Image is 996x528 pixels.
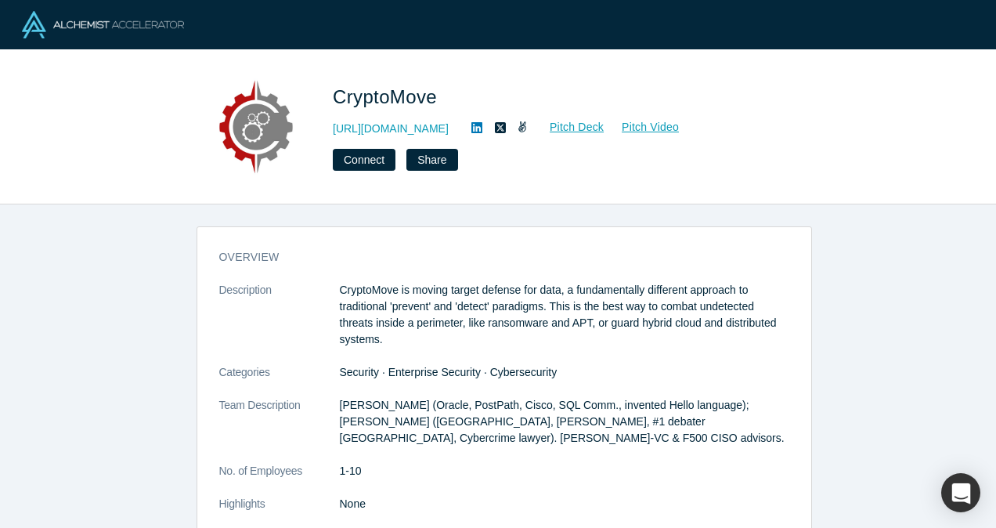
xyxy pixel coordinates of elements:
[340,496,789,512] p: None
[340,397,789,447] p: [PERSON_NAME] (Oracle, PostPath, Cisco, SQL Comm., invented Hello language); [PERSON_NAME] ([GEOG...
[340,282,789,348] p: CryptoMove is moving target defense for data, a fundamentally different approach to traditional '...
[406,149,457,171] button: Share
[219,397,340,463] dt: Team Description
[333,86,442,107] span: CryptoMove
[604,118,680,136] a: Pitch Video
[333,121,449,137] a: [URL][DOMAIN_NAME]
[219,249,767,266] h3: overview
[340,463,789,479] dd: 1-10
[201,72,311,182] img: CryptoMove's Logo
[22,11,184,38] img: Alchemist Logo
[333,149,395,171] button: Connect
[219,463,340,496] dt: No. of Employees
[532,118,604,136] a: Pitch Deck
[219,364,340,397] dt: Categories
[219,282,340,364] dt: Description
[340,366,558,378] span: Security · Enterprise Security · Cybersecurity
